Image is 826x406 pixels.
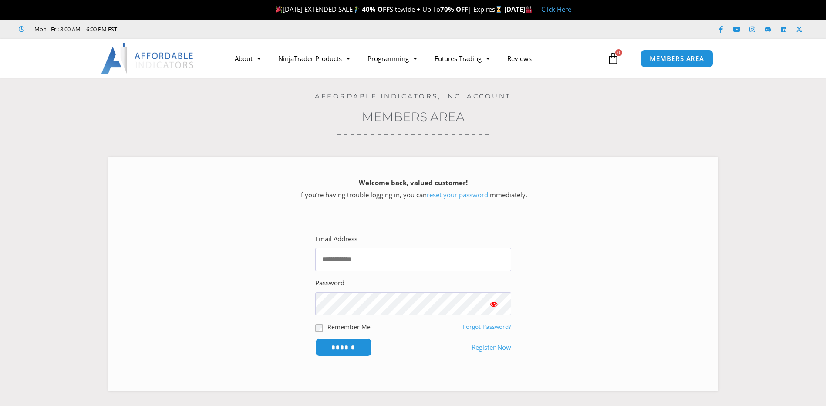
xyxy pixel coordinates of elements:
[315,277,344,289] label: Password
[650,55,704,62] span: MEMBERS AREA
[124,177,703,201] p: If you’re having trouble logging in, you can immediately.
[315,92,511,100] a: Affordable Indicators, Inc. Account
[353,6,360,13] img: 🏌️‍♂️
[476,292,511,315] button: Show password
[440,5,468,14] strong: 70% OFF
[472,342,511,354] a: Register Now
[226,48,605,68] nav: Menu
[362,5,390,14] strong: 40% OFF
[541,5,571,14] a: Click Here
[101,43,195,74] img: LogoAI | Affordable Indicators – NinjaTrader
[594,46,632,71] a: 0
[359,178,468,187] strong: Welcome back, valued customer!
[273,5,504,14] span: [DATE] EXTENDED SALE Sitewide + Up To | Expires
[362,109,465,124] a: Members Area
[226,48,270,68] a: About
[426,48,499,68] a: Futures Trading
[615,49,622,56] span: 0
[463,323,511,331] a: Forgot Password?
[359,48,426,68] a: Programming
[526,6,532,13] img: 🏭
[496,6,502,13] img: ⌛
[32,24,117,34] span: Mon - Fri: 8:00 AM – 6:00 PM EST
[504,5,533,14] strong: [DATE]
[427,190,488,199] a: reset your password
[315,233,357,245] label: Email Address
[270,48,359,68] a: NinjaTrader Products
[327,322,371,332] label: Remember Me
[641,50,713,68] a: MEMBERS AREA
[499,48,540,68] a: Reviews
[276,6,282,13] img: 🎉
[129,25,260,34] iframe: Customer reviews powered by Trustpilot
